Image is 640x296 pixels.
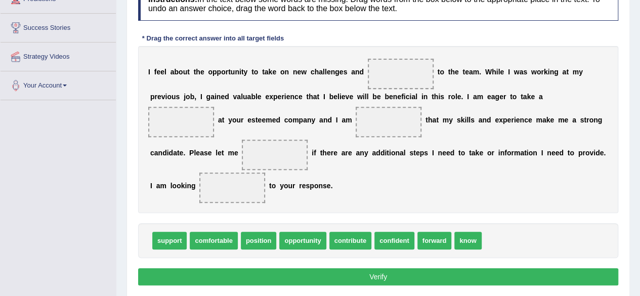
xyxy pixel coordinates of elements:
b: a [356,149,360,157]
b: h [322,149,327,157]
b: a [542,116,546,124]
b: s [457,116,461,124]
b: a [351,68,355,76]
b: e [160,68,164,76]
b: y [243,68,247,76]
b: . [461,93,463,101]
b: e [446,149,450,157]
b: b [329,93,333,101]
b: o [391,149,396,157]
b: k [527,93,531,101]
b: e [327,149,331,157]
b: h [196,68,200,76]
b: e [531,93,535,101]
b: l [325,68,327,76]
b: e [272,116,276,124]
b: g [554,68,559,76]
b: l [255,93,258,101]
b: r [241,116,243,124]
b: p [420,149,424,157]
b: s [471,116,475,124]
b: e [196,149,200,157]
b: e [495,116,499,124]
b: f [154,68,157,76]
b: e [327,68,331,76]
b: e [156,68,160,76]
b: e [507,116,511,124]
b: e [564,116,568,124]
span: Drop target [368,59,434,89]
b: e [208,149,212,157]
b: y [311,116,315,124]
b: o [280,68,285,76]
b: i [548,68,550,76]
b: t [436,116,439,124]
b: n [293,68,297,76]
b: a [491,93,495,101]
b: p [503,116,507,124]
b: c [150,149,154,157]
b: t [425,116,428,124]
b: n [549,68,554,76]
b: g [206,93,210,101]
b: e [286,93,290,101]
b: t [228,68,231,76]
b: k [268,68,272,76]
b: e [218,149,222,157]
b: c [406,93,410,101]
b: l [337,93,339,101]
b: a [342,116,346,124]
b: u [231,68,235,76]
b: i [239,68,241,76]
b: r [281,93,284,101]
b: e [389,93,393,101]
b: i [385,149,387,157]
b: s [409,149,413,157]
b: t [177,149,180,157]
b: n [290,93,294,101]
b: e [528,116,532,124]
b: i [409,93,411,101]
b: e [465,68,469,76]
b: l [366,93,368,101]
b: b [174,68,179,76]
b: o [451,93,455,101]
b: m [292,116,298,124]
b: t [194,68,196,76]
b: I [323,93,325,101]
b: p [212,68,217,76]
b: v [233,93,237,101]
b: e [157,93,161,101]
b: a [562,68,566,76]
b: e [550,116,554,124]
b: r [345,149,348,157]
b: t [222,149,224,157]
b: x [269,93,273,101]
b: e [298,93,303,101]
b: w [514,68,520,76]
b: o [440,68,444,76]
b: e [180,149,184,157]
b: i [438,93,440,101]
b: b [372,93,377,101]
b: m [473,68,479,76]
b: a [519,68,523,76]
b: a [319,68,323,76]
b: r [541,68,543,76]
b: f [314,149,316,157]
b: n [355,68,360,76]
b: l [164,68,166,76]
b: c [524,116,528,124]
b: e [499,93,503,101]
b: t [187,68,190,76]
b: f [401,93,404,101]
b: l [466,116,468,124]
b: i [363,93,365,101]
a: Success Stories [1,14,116,39]
b: e [442,149,446,157]
b: i [496,68,498,76]
b: u [183,68,188,76]
b: i [215,93,217,101]
b: t [462,68,465,76]
b: r [586,116,589,124]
